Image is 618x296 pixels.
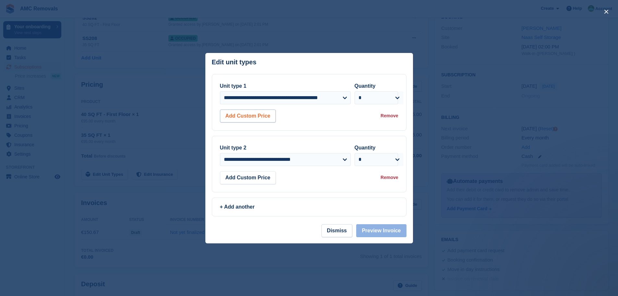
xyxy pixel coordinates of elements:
p: Edit unit types [212,58,257,66]
a: + Add another [212,198,406,216]
button: Add Custom Price [220,171,276,184]
button: Preview Invoice [356,224,406,237]
label: Unit type 1 [220,83,247,89]
label: Quantity [355,145,376,150]
label: Quantity [355,83,376,89]
div: + Add another [220,203,398,211]
button: close [601,6,612,17]
button: Add Custom Price [220,109,276,122]
label: Unit type 2 [220,145,247,150]
button: Dismiss [321,224,352,237]
div: Remove [381,174,398,181]
div: Remove [381,112,398,119]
